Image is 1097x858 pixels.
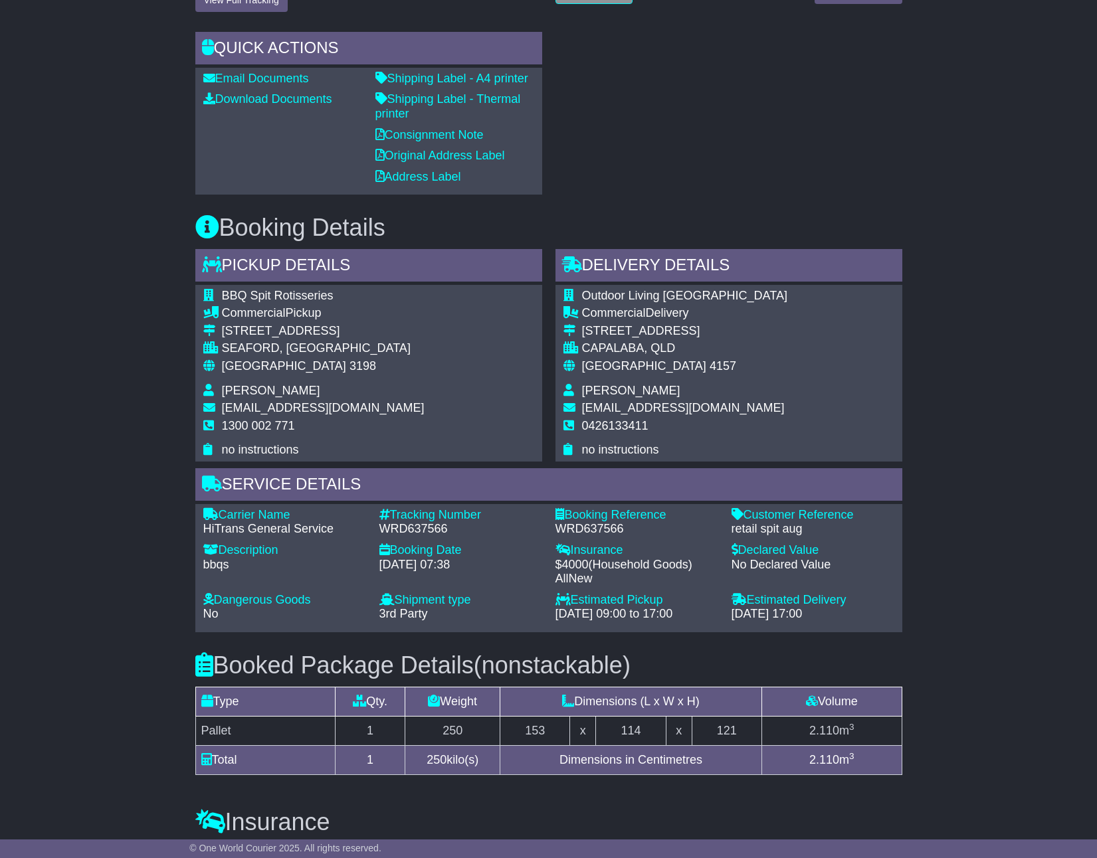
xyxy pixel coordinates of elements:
a: Shipping Label - Thermal printer [375,92,521,120]
td: Pallet [195,716,335,745]
div: Delivery [582,306,787,321]
div: [DATE] 17:00 [732,607,894,622]
a: Consignment Note [375,128,484,141]
span: Commercial [582,306,646,319]
a: Address Label [375,170,461,183]
div: Booking Date [379,543,542,558]
td: 1 [335,716,405,745]
td: kilo(s) [405,745,500,774]
span: BBQ Spit Rotisseries [222,289,334,302]
span: 2.110 [809,724,839,737]
span: no instructions [222,443,299,456]
div: [DATE] 07:38 [379,558,542,572]
div: Pickup [222,306,425,321]
span: 0426133411 [582,419,648,432]
span: 3rd Party [379,607,428,620]
span: [GEOGRAPHIC_DATA] [222,359,346,373]
a: Email Documents [203,72,309,85]
td: 1 [335,745,405,774]
div: SEAFORD, [GEOGRAPHIC_DATA] [222,341,425,356]
div: Description [203,543,366,558]
span: [PERSON_NAME] [582,384,680,397]
span: [PERSON_NAME] [222,384,320,397]
span: 250 [427,753,447,766]
h3: Insurance [195,809,902,835]
td: 114 [596,716,666,745]
a: Download Documents [203,92,332,106]
div: Declared Value [732,543,894,558]
sup: 3 [849,722,854,732]
td: Qty. [335,687,405,716]
td: x [666,716,692,745]
span: 4000 [562,558,589,571]
div: Pickup Details [195,249,542,285]
div: Estimated Delivery [732,593,894,608]
sup: 3 [849,751,854,761]
td: Weight [405,687,500,716]
div: Estimated Pickup [555,593,718,608]
td: Type [195,687,335,716]
span: 4157 [710,359,736,373]
div: HiTrans General Service [203,522,366,537]
td: m [761,716,902,745]
td: Dimensions (L x W x H) [500,687,762,716]
td: m [761,745,902,774]
td: x [570,716,596,745]
div: Shipment type [379,593,542,608]
div: retail spit aug [732,522,894,537]
span: no instructions [582,443,659,456]
span: Outdoor Living [GEOGRAPHIC_DATA] [582,289,787,302]
h3: Booked Package Details [195,652,902,679]
span: 2.110 [809,753,839,766]
div: Customer Reference [732,508,894,523]
td: Dimensions in Centimetres [500,745,762,774]
div: AllNew [555,572,718,586]
td: Total [195,745,335,774]
div: Dangerous Goods [203,593,366,608]
div: CAPALABA, QLD [582,341,787,356]
div: Delivery Details [555,249,902,285]
td: 250 [405,716,500,745]
div: bbqs [203,558,366,572]
span: 3198 [349,359,376,373]
span: No [203,607,219,620]
div: [STREET_ADDRESS] [582,324,787,339]
div: Tracking Number [379,508,542,523]
td: 121 [692,716,761,745]
span: (nonstackable) [474,651,631,679]
div: [DATE] 09:00 to 17:00 [555,607,718,622]
div: Booking Reference [555,508,718,523]
span: 1300 002 771 [222,419,295,432]
span: Household Goods [593,558,688,571]
span: [EMAIL_ADDRESS][DOMAIN_NAME] [582,401,785,414]
div: Carrier Name [203,508,366,523]
h3: Booking Details [195,214,902,241]
a: Original Address Label [375,149,505,162]
span: Commercial [222,306,286,319]
div: Insurance [555,543,718,558]
div: WRD637566 [379,522,542,537]
div: $ ( ) [555,558,718,586]
td: Volume [761,687,902,716]
span: [GEOGRAPHIC_DATA] [582,359,706,373]
div: [STREET_ADDRESS] [222,324,425,339]
div: Quick Actions [195,32,542,68]
a: Shipping Label - A4 printer [375,72,528,85]
td: 153 [500,716,570,745]
span: [EMAIL_ADDRESS][DOMAIN_NAME] [222,401,425,414]
span: © One World Courier 2025. All rights reserved. [189,843,381,853]
div: Service Details [195,468,902,504]
div: No Declared Value [732,558,894,572]
div: WRD637566 [555,522,718,537]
